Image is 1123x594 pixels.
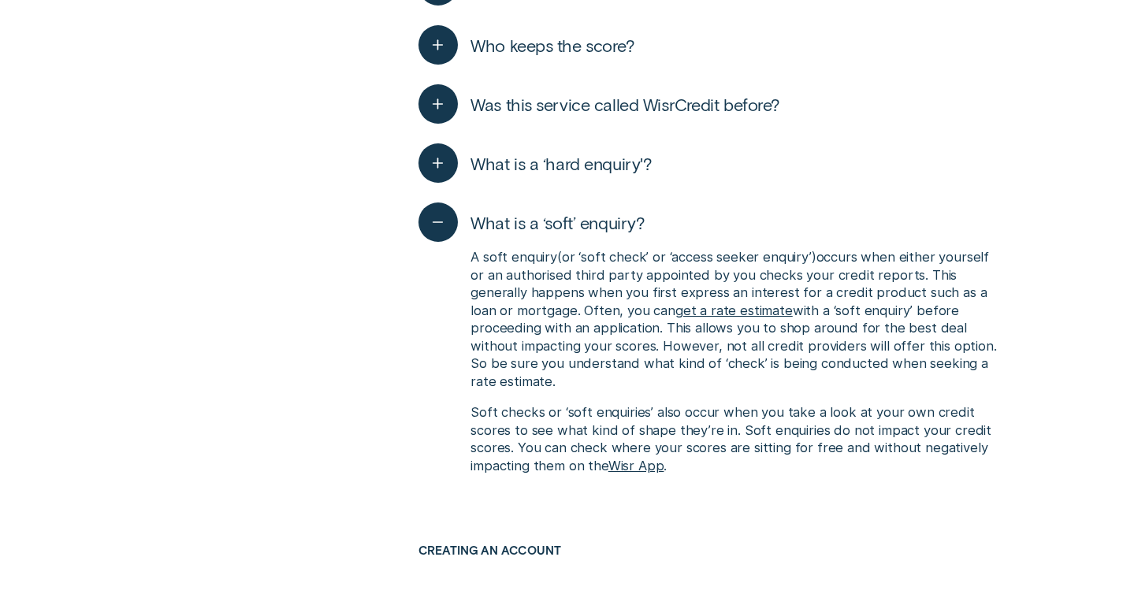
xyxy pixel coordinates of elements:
[470,153,652,174] span: What is a ‘hard enquiry'?
[812,249,816,265] span: )
[470,403,1005,474] p: Soft checks or ‘soft enquiries’ also occur when you take a look at your own credit scores to see ...
[418,84,780,124] button: Was this service called WisrCredit before?
[470,35,634,56] span: Who keeps the score?
[418,25,635,65] button: Who keeps the score?
[470,248,1005,390] p: A soft enquiry or ‘soft check’ or ‘access seeker enquiry’ occurs when either yourself or an autho...
[557,249,562,265] span: (
[470,94,780,115] span: Was this service called WisrCredit before?
[608,458,664,473] a: Wisr App
[418,143,653,183] button: What is a ‘hard enquiry'?
[418,544,1005,587] h3: Creating an account
[675,303,793,318] a: get a rate estimate
[418,202,645,242] button: What is a ‘soft’ enquiry?
[470,212,645,233] span: What is a ‘soft’ enquiry?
